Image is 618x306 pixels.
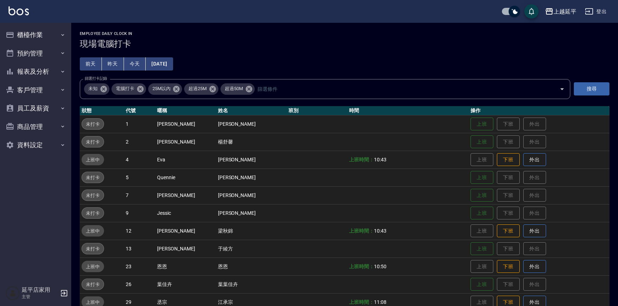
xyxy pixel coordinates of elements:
th: 操作 [469,106,609,115]
img: Person [6,286,20,300]
th: 狀態 [80,106,124,115]
th: 暱稱 [155,106,216,115]
button: 搜尋 [574,82,609,95]
span: 未知 [84,85,102,92]
span: 超過25M [184,85,211,92]
button: 櫃檯作業 [3,26,68,44]
span: 上班中 [82,156,104,164]
button: 上班 [471,135,493,149]
td: 恩恩 [216,258,287,275]
button: 商品管理 [3,118,68,136]
span: 10:50 [374,264,386,269]
h3: 現場電腦打卡 [80,39,609,49]
td: 13 [124,240,155,258]
button: 登出 [582,5,609,18]
td: 5 [124,168,155,186]
button: 客戶管理 [3,81,68,99]
button: 上班 [471,118,493,131]
button: 前天 [80,57,102,71]
b: 上班時間： [349,264,374,269]
span: 11:08 [374,299,386,305]
td: 1 [124,115,155,133]
button: 上班 [471,189,493,202]
button: 昨天 [102,57,124,71]
span: 未打卡 [82,245,104,253]
td: 9 [124,204,155,222]
input: 篩選條件 [256,83,547,95]
button: 外出 [523,224,546,238]
span: 上班中 [82,299,104,306]
button: save [524,4,539,19]
h5: 延平店家用 [22,286,58,294]
span: 未打卡 [82,209,104,217]
td: [PERSON_NAME] [216,151,287,168]
td: [PERSON_NAME] [155,240,216,258]
div: 25M以內 [148,83,182,95]
td: [PERSON_NAME] [216,168,287,186]
div: 超過50M [220,83,255,95]
button: 下班 [497,260,520,273]
td: [PERSON_NAME] [155,115,216,133]
button: 資料設定 [3,136,68,154]
span: 10:43 [374,228,386,234]
td: [PERSON_NAME] [216,115,287,133]
td: Jessic [155,204,216,222]
span: 超過50M [220,85,247,92]
button: [DATE] [146,57,173,71]
th: 姓名 [216,106,287,115]
button: 預約管理 [3,44,68,63]
b: 上班時間： [349,157,374,162]
span: 25M以內 [148,85,175,92]
td: Quennie [155,168,216,186]
th: 班別 [287,106,347,115]
p: 主管 [22,294,58,300]
button: 外出 [523,153,546,166]
td: [PERSON_NAME] [216,204,287,222]
span: 未打卡 [82,138,104,146]
button: 今天 [124,57,146,71]
button: 上越延平 [542,4,579,19]
td: 2 [124,133,155,151]
span: 10:43 [374,157,386,162]
h2: Employee Daily Clock In [80,31,609,36]
td: 楊舒馨 [216,133,287,151]
td: [PERSON_NAME] [216,186,287,204]
button: 員工及薪資 [3,99,68,118]
div: 超過25M [184,83,218,95]
div: 上越延平 [554,7,576,16]
span: 未打卡 [82,174,104,181]
th: 代號 [124,106,155,115]
button: 報表及分析 [3,62,68,81]
span: 未打卡 [82,192,104,199]
th: 時間 [347,106,469,115]
button: 上班 [471,242,493,255]
button: 下班 [497,153,520,166]
button: Open [556,83,568,95]
span: 電腦打卡 [111,85,139,92]
button: 外出 [523,260,546,273]
button: 上班 [471,171,493,184]
span: 未打卡 [82,120,104,128]
button: 上班 [471,278,493,291]
td: 恩恩 [155,258,216,275]
img: Logo [9,6,29,15]
td: [PERSON_NAME] [155,133,216,151]
td: 12 [124,222,155,240]
button: 上班 [471,207,493,220]
td: 7 [124,186,155,204]
div: 未知 [84,83,109,95]
span: 上班中 [82,263,104,270]
b: 上班時間： [349,299,374,305]
span: 上班中 [82,227,104,235]
td: 于綾方 [216,240,287,258]
b: 上班時間： [349,228,374,234]
span: 未打卡 [82,281,104,288]
td: [PERSON_NAME] [155,222,216,240]
td: 4 [124,151,155,168]
td: 梁秋錦 [216,222,287,240]
td: 葉佳卉 [155,275,216,293]
td: 葉葉佳卉 [216,275,287,293]
label: 篩選打卡記錄 [85,76,107,81]
button: 下班 [497,224,520,238]
td: 26 [124,275,155,293]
